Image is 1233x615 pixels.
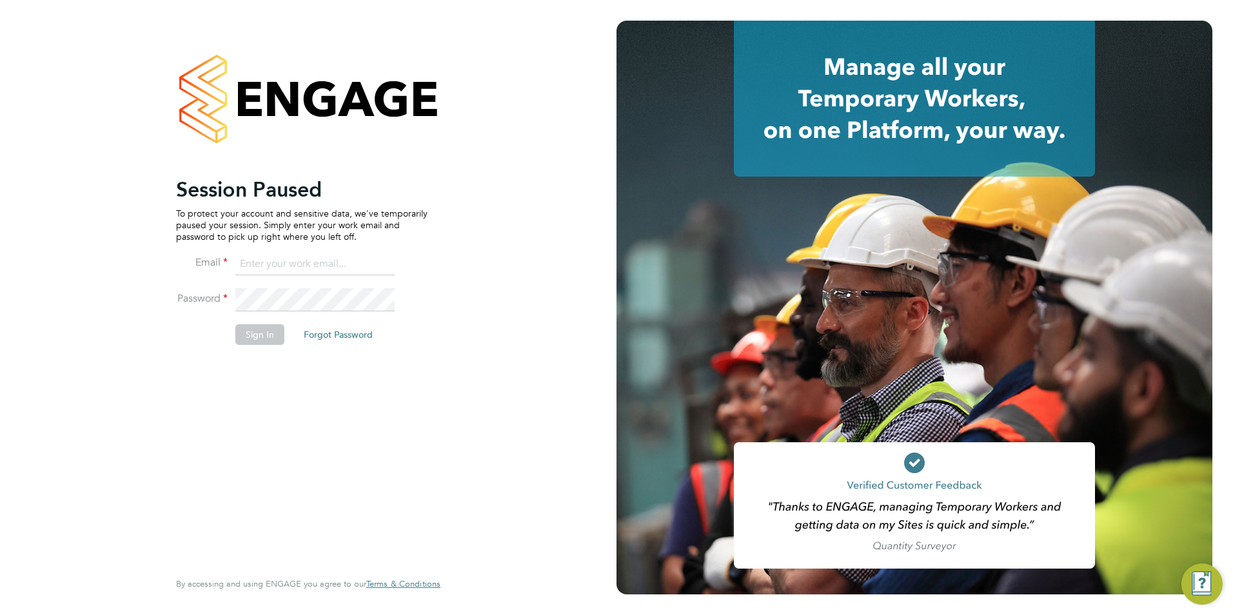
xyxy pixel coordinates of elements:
button: Engage Resource Center [1181,563,1223,605]
h2: Session Paused [176,177,428,202]
button: Forgot Password [293,324,383,345]
span: By accessing and using ENGAGE you agree to our [176,578,440,589]
input: Enter your work email... [235,253,395,276]
button: Sign In [235,324,284,345]
a: Terms & Conditions [366,579,440,589]
p: To protect your account and sensitive data, we've temporarily paused your session. Simply enter y... [176,208,428,243]
label: Password [176,292,228,306]
label: Email [176,256,228,269]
